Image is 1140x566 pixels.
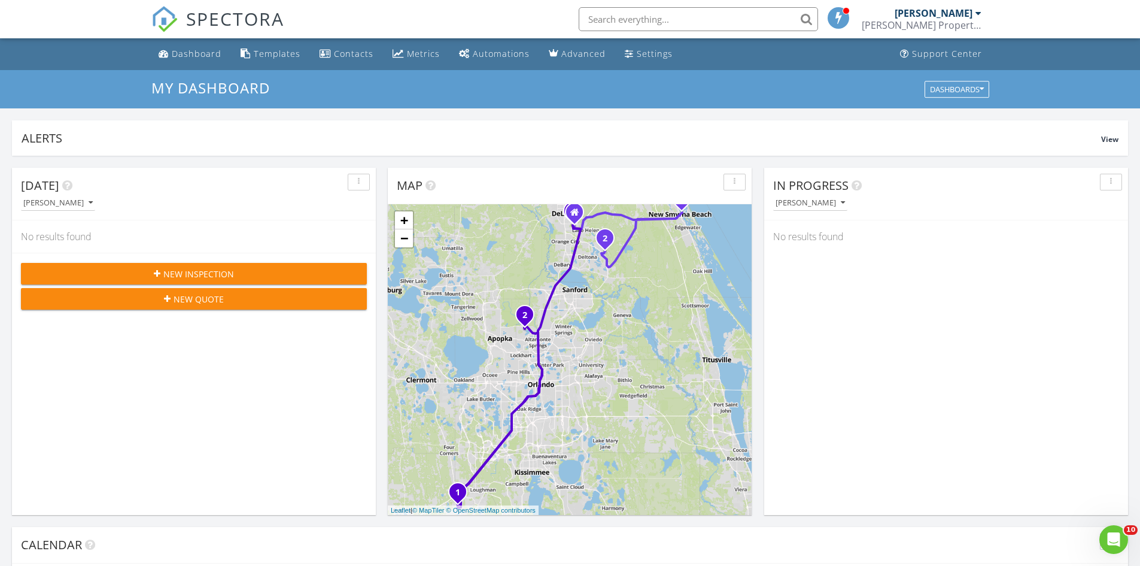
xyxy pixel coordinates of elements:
[163,268,234,280] span: New Inspection
[21,263,367,284] button: New Inspection
[605,238,612,245] div: 1923 Bayport Dr, Deltona, FL 32738
[254,48,300,59] div: Templates
[446,507,536,514] a: © OpenStreetMap contributors
[603,235,607,243] i: 2
[388,43,445,65] a: Metrics
[454,43,534,65] a: Automations (Basic)
[473,48,530,59] div: Automations
[912,48,982,59] div: Support Center
[1124,525,1138,535] span: 10
[764,220,1128,253] div: No results found
[544,43,610,65] a: Advanced
[574,212,582,219] div: 339 Orchard Hill St, Deland FL 32724
[776,199,845,207] div: [PERSON_NAME]
[395,211,413,229] a: Zoom in
[1101,134,1118,144] span: View
[682,198,689,205] div: 4 Riverwalk Dr 407, New Smyrna Beach, FL 32169
[773,177,849,193] span: In Progress
[21,288,367,310] button: New Quote
[862,19,981,31] div: Bowman Property Inspections
[412,507,445,514] a: © MapTiler
[773,195,847,211] button: [PERSON_NAME]
[22,130,1101,146] div: Alerts
[186,6,284,31] span: SPECTORA
[561,48,606,59] div: Advanced
[637,48,673,59] div: Settings
[174,293,224,305] span: New Quote
[315,43,378,65] a: Contacts
[21,177,59,193] span: [DATE]
[151,6,178,32] img: The Best Home Inspection Software - Spectora
[391,507,411,514] a: Leaflet
[154,43,226,65] a: Dashboard
[12,220,376,253] div: No results found
[1099,525,1128,554] iframe: Intercom live chat
[925,81,989,98] button: Dashboards
[930,85,984,93] div: Dashboards
[455,489,460,497] i: 1
[522,311,527,320] i: 2
[458,492,465,499] div: 3008 Moulin Rd, Davenport, FL 33837
[388,506,539,516] div: |
[525,314,532,322] div: 804 S Sweetwater Blvd, Longwood, FL 32779
[895,7,972,19] div: [PERSON_NAME]
[23,199,93,207] div: [PERSON_NAME]
[407,48,440,59] div: Metrics
[334,48,373,59] div: Contacts
[397,177,422,193] span: Map
[151,78,270,98] span: My Dashboard
[21,195,95,211] button: [PERSON_NAME]
[21,537,82,553] span: Calendar
[579,7,818,31] input: Search everything...
[236,43,305,65] a: Templates
[895,43,987,65] a: Support Center
[172,48,221,59] div: Dashboard
[151,16,284,41] a: SPECTORA
[620,43,677,65] a: Settings
[395,229,413,247] a: Zoom out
